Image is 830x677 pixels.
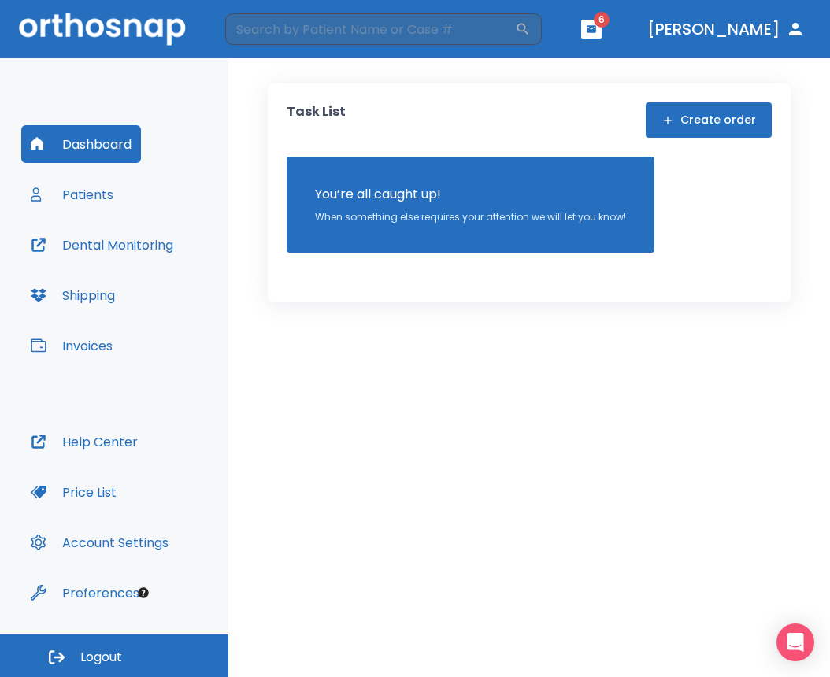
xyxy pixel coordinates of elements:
button: Dashboard [21,125,141,163]
p: When something else requires your attention we will let you know! [315,210,626,224]
span: Logout [80,649,122,666]
button: Preferences [21,574,149,612]
div: Open Intercom Messenger [776,623,814,661]
button: Account Settings [21,523,178,561]
button: Patients [21,176,123,213]
button: Dental Monitoring [21,226,183,264]
button: [PERSON_NAME] [641,15,811,43]
p: You’re all caught up! [315,185,626,204]
button: Create order [646,102,772,138]
button: Help Center [21,423,147,461]
input: Search by Patient Name or Case # [225,13,515,45]
div: Tooltip anchor [136,586,150,600]
button: Price List [21,473,126,511]
img: Orthosnap [19,13,186,45]
span: 6 [594,12,610,28]
button: Invoices [21,327,122,364]
button: Shipping [21,276,124,314]
p: Task List [287,102,346,138]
